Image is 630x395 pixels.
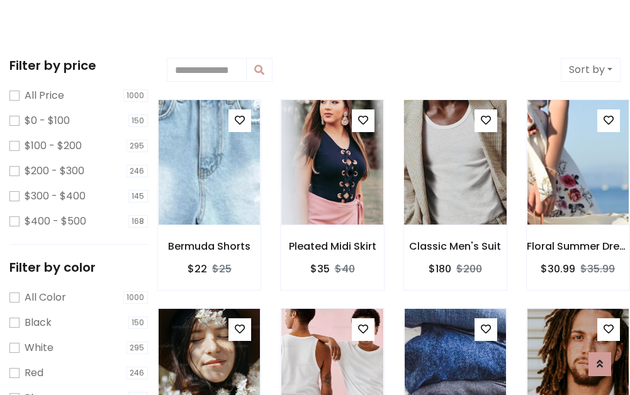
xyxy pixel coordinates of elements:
[123,291,149,304] span: 1000
[404,240,507,252] h6: Classic Men's Suit
[128,114,149,127] span: 150
[127,367,149,379] span: 246
[25,340,53,355] label: White
[25,290,66,305] label: All Color
[128,316,149,329] span: 150
[281,240,383,252] h6: Pleated Midi Skirt
[25,189,86,204] label: $300 - $400
[25,315,52,330] label: Black
[580,262,615,276] del: $35.99
[561,58,621,82] button: Sort by
[127,342,149,354] span: 295
[127,165,149,177] span: 246
[25,138,82,153] label: $100 - $200
[128,215,149,228] span: 168
[188,263,207,275] h6: $22
[212,262,232,276] del: $25
[9,260,148,275] h5: Filter by color
[127,140,149,152] span: 295
[25,214,86,229] label: $400 - $500
[335,262,355,276] del: $40
[456,262,482,276] del: $200
[429,263,451,275] h6: $180
[310,263,330,275] h6: $35
[25,88,64,103] label: All Price
[25,365,43,381] label: Red
[541,263,575,275] h6: $30.99
[9,58,148,73] h5: Filter by price
[25,164,84,179] label: $200 - $300
[158,240,261,252] h6: Bermuda Shorts
[128,190,149,203] span: 145
[123,89,149,102] span: 1000
[527,240,629,252] h6: Floral Summer Dress
[25,113,70,128] label: $0 - $100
